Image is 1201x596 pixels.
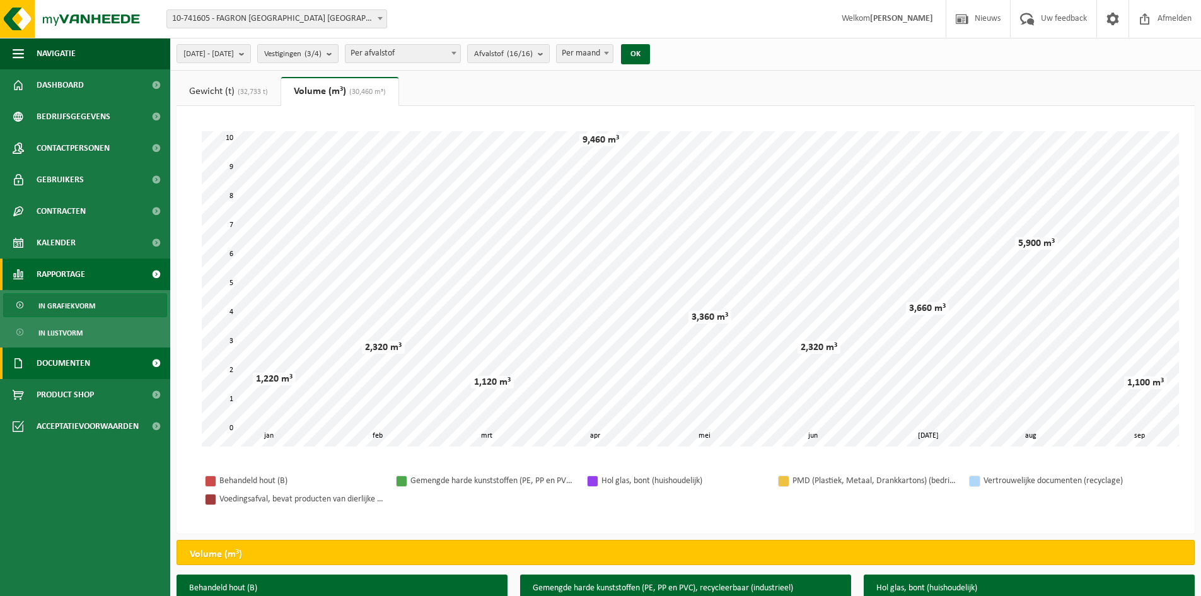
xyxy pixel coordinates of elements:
[177,77,281,106] a: Gewicht (t)
[579,134,622,146] div: 9,460 m³
[37,69,84,101] span: Dashboard
[601,473,765,489] div: Hol glas, bont (huishoudelijk)
[983,473,1147,489] div: Vertrouwelijke documenten (recyclage)
[37,38,76,69] span: Navigatie
[253,373,296,385] div: 1,220 m³
[167,10,386,28] span: 10-741605 - FAGRON BELGIUM NV - NAZARETH
[37,132,110,164] span: Contactpersonen
[37,411,139,442] span: Acceptatievoorwaarden
[38,321,83,345] span: In lijstvorm
[219,491,383,507] div: Voedingsafval, bevat producten van dierlijke oorsprong, onverpakt, categorie 3
[507,50,533,58] count: (16/16)
[37,379,94,411] span: Product Shop
[37,164,84,196] span: Gebruikers
[471,376,514,389] div: 1,120 m³
[166,9,387,28] span: 10-741605 - FAGRON BELGIUM NV - NAZARETH
[906,302,949,315] div: 3,660 m³
[345,45,460,62] span: Per afvalstof
[177,540,255,568] h2: Volume (m³)
[621,44,650,64] button: OK
[792,473,956,489] div: PMD (Plastiek, Metaal, Drankkartons) (bedrijven)
[183,45,234,64] span: [DATE] - [DATE]
[235,88,268,96] span: (32,733 t)
[37,348,90,379] span: Documenten
[257,44,339,63] button: Vestigingen(3/4)
[474,45,533,64] span: Afvalstof
[557,45,613,62] span: Per maand
[688,311,731,324] div: 3,360 m³
[3,320,167,344] a: In lijstvorm
[870,14,933,23] strong: [PERSON_NAME]
[38,294,95,318] span: In grafiekvorm
[177,44,251,63] button: [DATE] - [DATE]
[37,196,86,227] span: Contracten
[305,50,322,58] count: (3/4)
[37,227,76,259] span: Kalender
[346,88,386,96] span: (30,460 m³)
[345,44,461,63] span: Per afvalstof
[219,473,383,489] div: Behandeld hout (B)
[37,101,110,132] span: Bedrijfsgegevens
[467,44,550,63] button: Afvalstof(16/16)
[1124,377,1167,389] div: 1,100 m³
[556,44,613,63] span: Per maand
[3,293,167,317] a: In grafiekvorm
[798,341,840,354] div: 2,320 m³
[37,259,85,290] span: Rapportage
[264,45,322,64] span: Vestigingen
[362,341,405,354] div: 2,320 m³
[281,77,398,106] a: Volume (m³)
[1015,237,1058,250] div: 5,900 m³
[410,473,574,489] div: Gemengde harde kunststoffen (PE, PP en PVC), recycleerbaar (industrieel)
